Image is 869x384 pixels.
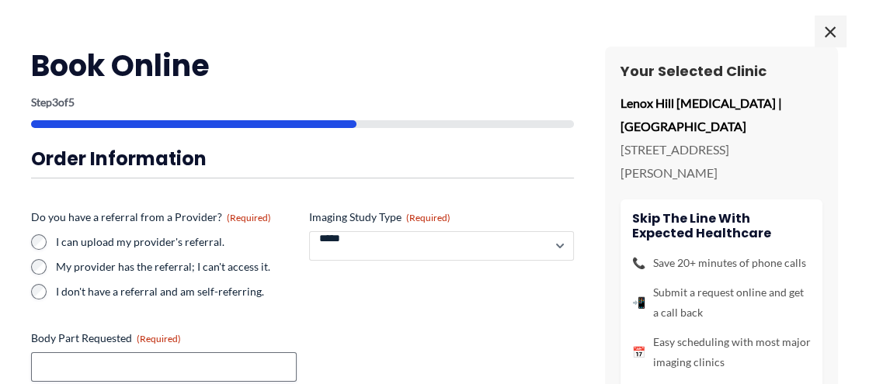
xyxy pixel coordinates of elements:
[56,234,297,250] label: I can upload my provider's referral.
[632,292,645,313] span: 📲
[56,259,297,275] label: My provider has the referral; I can't access it.
[620,92,822,137] p: Lenox Hill [MEDICAL_DATA] | [GEOGRAPHIC_DATA]
[309,209,575,225] label: Imaging Study Type
[31,47,574,85] h2: Book Online
[31,330,297,346] label: Body Part Requested
[31,147,574,171] h3: Order Information
[31,97,574,108] p: Step of
[632,282,811,323] li: Submit a request online and get a call back
[52,95,58,109] span: 3
[31,209,271,225] legend: Do you have a referral from a Provider?
[227,212,271,223] span: (Required)
[632,211,811,240] h4: Skip the line with Expected Healthcare
[632,342,645,362] span: 📅
[620,62,822,80] h3: Your Selected Clinic
[68,95,75,109] span: 5
[56,284,297,299] label: I don't have a referral and am self-referring.
[632,253,811,273] li: Save 20+ minutes of phone calls
[632,332,811,372] li: Easy scheduling with most major imaging clinics
[620,138,822,184] p: [STREET_ADDRESS][PERSON_NAME]
[815,16,846,47] span: ×
[632,253,645,273] span: 📞
[406,212,450,223] span: (Required)
[137,333,181,344] span: (Required)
